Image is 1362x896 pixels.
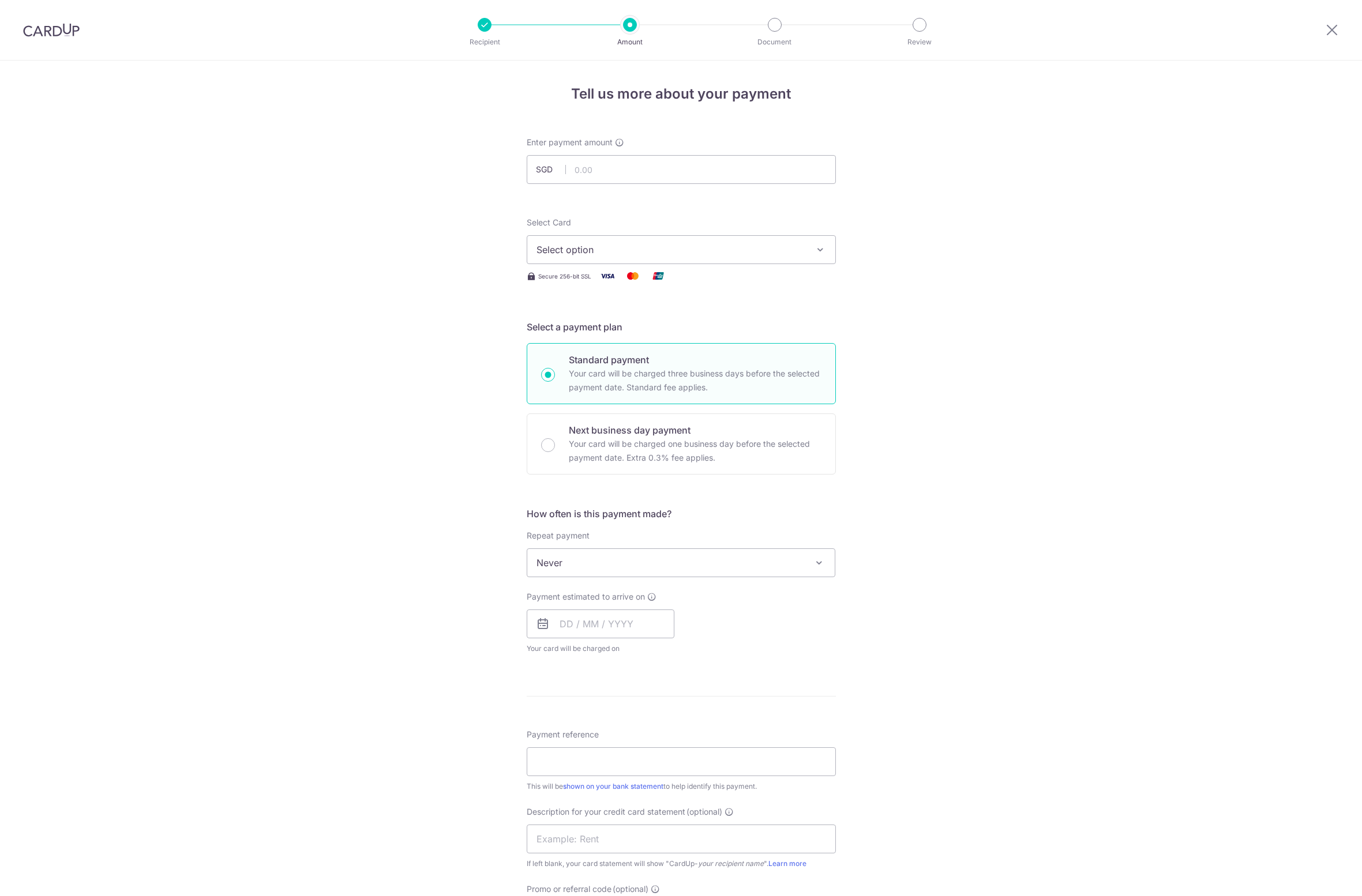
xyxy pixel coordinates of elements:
img: Mastercard [621,269,644,283]
p: Your card will be charged one business day before the selected payment date. Extra 0.3% fee applies. [569,437,821,465]
p: Review [877,36,962,48]
span: Your card will be charged on [527,643,674,654]
h5: How often is this payment made? [527,507,836,521]
div: This will be to help identify this payment. [527,781,836,792]
span: Description for your credit card statement [527,806,685,818]
div: If left blank, your card statement will show "CardUp- ". [527,858,836,869]
span: SGD [536,164,566,175]
p: Your card will be charged three business days before the selected payment date. Standard fee appl... [569,367,821,394]
p: Document [732,36,817,48]
p: Recipient [442,36,527,48]
img: Visa [596,269,619,283]
a: shown on your bank statement [563,782,663,790]
span: Payment estimated to arrive on [527,591,645,603]
p: Next business day payment [569,423,821,437]
h5: Select a payment plan [527,320,836,334]
span: Secure 256-bit SSL [538,272,591,281]
span: (optional) [686,806,722,818]
span: Enter payment amount [527,137,613,148]
img: Union Pay [647,269,670,283]
input: DD / MM / YYYY [527,609,674,638]
i: your recipient name [698,859,764,868]
span: translation missing: en.payables.payment_networks.credit_card.summary.labels.select_card [527,217,571,227]
span: Promo or referral code [527,883,611,895]
input: Example: Rent [527,825,836,853]
span: Never [527,548,836,577]
span: (optional) [613,883,648,895]
img: CardUp [23,23,80,37]
a: Learn more [768,859,806,868]
h4: Tell us more about your payment [527,84,836,104]
p: Amount [587,36,673,48]
span: Payment reference [527,729,599,740]
span: Select option [536,243,805,257]
iframe: Opens a widget where you can find more information [1288,861,1350,890]
p: Standard payment [569,353,821,367]
span: Never [527,549,835,577]
button: Select option [527,235,836,264]
label: Repeat payment [527,530,590,541]
input: 0.00 [527,155,836,184]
